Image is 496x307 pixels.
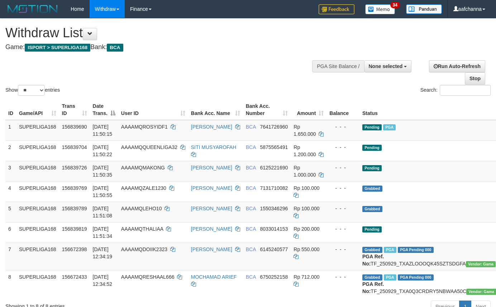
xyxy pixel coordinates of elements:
[188,100,243,120] th: Bank Acc. Name: activate to sort column ascending
[246,246,256,252] span: BCA
[16,120,59,141] td: SUPERLIGA168
[93,226,113,239] span: [DATE] 11:51:34
[312,60,364,72] div: PGA Site Balance /
[93,165,113,178] span: [DATE] 11:50:35
[246,165,256,171] span: BCA
[16,161,59,181] td: SUPERLIGA168
[5,181,16,202] td: 4
[429,60,485,72] a: Run Auto-Refresh
[25,44,90,52] span: ISPORT > SUPERLIGA168
[62,274,87,280] span: 156672433
[191,246,232,252] a: [PERSON_NAME]
[384,247,396,253] span: Marked by aafsoycanthlai
[329,273,357,280] div: - - -
[93,246,113,259] span: [DATE] 12:34:19
[121,206,162,211] span: AAAAMQLEHO10
[246,226,256,232] span: BCA
[466,261,496,267] span: Vendor URL: https://trx31.1velocity.biz
[5,161,16,181] td: 3
[191,165,232,171] a: [PERSON_NAME]
[362,281,384,294] b: PGA Ref. No:
[62,124,87,130] span: 156839690
[93,206,113,219] span: [DATE] 11:51:08
[62,226,87,232] span: 156839819
[62,246,87,252] span: 156672398
[294,124,316,137] span: Rp 1.650.000
[62,185,87,191] span: 156839769
[329,184,357,192] div: - - -
[121,226,163,232] span: AAAAMQTHALIAA
[5,85,60,96] label: Show entries
[362,226,382,232] span: Pending
[260,124,288,130] span: Copy 7641726960 to clipboard
[5,26,324,40] h1: Withdraw List
[260,165,288,171] span: Copy 6125221690 to clipboard
[191,206,232,211] a: [PERSON_NAME]
[420,85,491,96] label: Search:
[362,124,382,130] span: Pending
[246,274,256,280] span: BCA
[294,246,319,252] span: Rp 550.000
[16,222,59,243] td: SUPERLIGA168
[121,124,168,130] span: AAAAMQROSYIDF1
[329,225,357,232] div: - - -
[362,186,382,192] span: Grabbed
[93,144,113,157] span: [DATE] 11:50:22
[260,246,288,252] span: Copy 6145240577 to clipboard
[62,206,87,211] span: 156839789
[294,185,319,191] span: Rp 100.000
[294,165,316,178] span: Rp 1.000.000
[294,274,319,280] span: Rp 712.000
[364,60,412,72] button: None selected
[191,124,232,130] a: [PERSON_NAME]
[398,274,434,280] span: PGA Pending
[260,185,288,191] span: Copy 7131710082 to clipboard
[16,181,59,202] td: SUPERLIGA168
[59,100,90,120] th: Trans ID: activate to sort column ascending
[246,185,256,191] span: BCA
[16,202,59,222] td: SUPERLIGA168
[398,247,434,253] span: PGA Pending
[362,274,382,280] span: Grabbed
[294,144,316,157] span: Rp 1.200.000
[5,270,16,298] td: 8
[5,140,16,161] td: 2
[121,246,167,252] span: AAAAMQDOIIK2323
[90,100,118,120] th: Date Trans.: activate to sort column descending
[362,206,382,212] span: Grabbed
[260,144,288,150] span: Copy 5875565491 to clipboard
[362,145,382,151] span: Pending
[246,124,256,130] span: BCA
[5,44,324,51] h4: Game: Bank:
[16,270,59,298] td: SUPERLIGA168
[118,100,188,120] th: User ID: activate to sort column ascending
[326,100,359,120] th: Balance
[121,165,165,171] span: AAAAMQMAKONG
[260,226,288,232] span: Copy 8033014153 to clipboard
[18,85,45,96] select: Showentries
[362,254,384,267] b: PGA Ref. No:
[191,185,232,191] a: [PERSON_NAME]
[383,124,396,130] span: Marked by aafsoycanthlai
[93,124,113,137] span: [DATE] 11:50:15
[406,4,442,14] img: panduan.png
[191,226,232,232] a: [PERSON_NAME]
[243,100,291,120] th: Bank Acc. Number: activate to sort column ascending
[93,274,113,287] span: [DATE] 12:34:52
[5,120,16,141] td: 1
[329,205,357,212] div: - - -
[5,222,16,243] td: 6
[362,247,382,253] span: Grabbed
[329,144,357,151] div: - - -
[5,100,16,120] th: ID
[191,274,237,280] a: MOCHAMAD ARIEF
[291,100,326,120] th: Amount: activate to sort column ascending
[93,185,113,198] span: [DATE] 11:50:55
[121,185,166,191] span: AAAAMQZALE1230
[384,274,396,280] span: Marked by aafsoycanthlai
[16,100,59,120] th: Game/API: activate to sort column ascending
[440,85,491,96] input: Search:
[121,274,175,280] span: AAAAMQRESHAAL666
[16,243,59,270] td: SUPERLIGA168
[329,123,357,130] div: - - -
